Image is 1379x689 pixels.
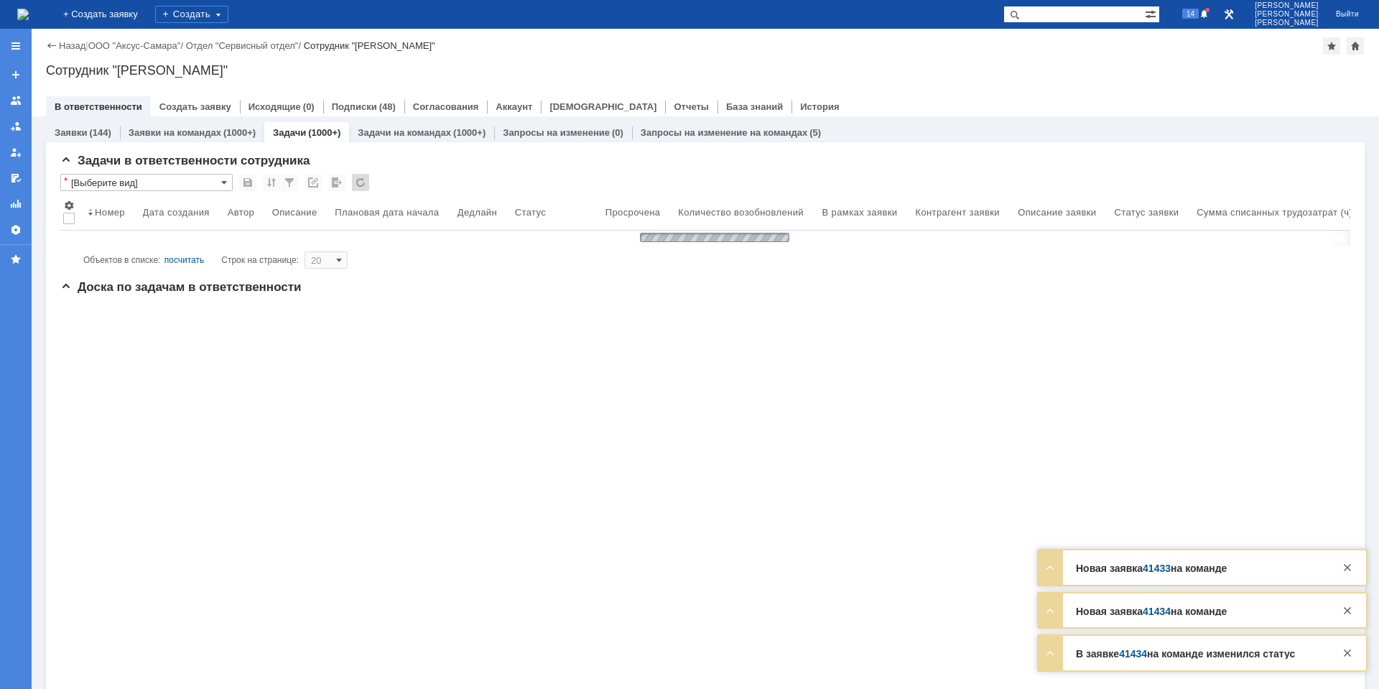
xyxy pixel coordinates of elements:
div: Развернуть [1041,559,1059,576]
span: Доска по задачам в ответственности [60,280,302,294]
a: История [800,101,839,112]
a: Заявки на командах [129,127,221,138]
strong: Новая заявка на команде [1076,606,1227,617]
strong: Новая заявка на команде [1076,563,1227,574]
div: Создать [155,6,228,23]
span: [PERSON_NAME] [1255,10,1319,19]
th: Сумма списанных трудозатрат (ч) [1194,197,1368,231]
div: Просрочена [605,207,661,218]
div: (48) [379,101,396,112]
th: Автор [225,197,269,231]
a: Заявки [55,127,87,138]
a: Подписки [332,101,377,112]
a: Перейти в интерфейс администратора [1220,6,1238,23]
span: [PERSON_NAME] [1255,1,1319,10]
th: Номер [85,197,140,231]
th: Дедлайн [455,197,512,231]
a: ООО "Аксус-Самара" [88,40,181,51]
th: Статус [512,197,603,231]
span: Расширенный поиск [1145,6,1159,20]
div: / [88,40,186,51]
span: Настройки [63,200,75,211]
a: Настройки [4,218,27,241]
div: Закрыть [1339,644,1356,662]
a: [DEMOGRAPHIC_DATA] [549,101,656,112]
div: Дедлайн [458,207,497,218]
a: 41433 [1143,563,1171,574]
a: 41434 [1143,606,1171,617]
a: 41434 [1119,648,1147,660]
div: Закрыть [1339,559,1356,576]
div: Контрагент заявки [915,207,1000,218]
div: Сохранить вид [239,174,256,191]
a: Запросы на изменение [503,127,610,138]
div: (1000+) [453,127,486,138]
div: Экспорт списка [328,174,345,191]
div: | [85,40,88,50]
div: Автор [228,207,255,218]
span: [PERSON_NAME] [1255,19,1319,27]
a: Отчеты [674,101,709,112]
div: (5) [809,127,821,138]
div: Сотрудник "[PERSON_NAME]" [304,40,435,51]
a: В ответственности [55,101,142,112]
div: Обновлять список [352,174,369,191]
img: logo [17,9,29,20]
a: Создать заявку [159,101,231,112]
th: Количество возобновлений [675,197,819,231]
a: Задачи на командах [358,127,451,138]
div: Развернуть [1041,644,1059,662]
a: Создать заявку [4,63,27,86]
div: Количество возобновлений [678,207,804,218]
a: Отдел "Сервисный отдел" [186,40,299,51]
a: Перейти на домашнюю страницу [17,9,29,20]
a: Назад [59,40,85,51]
div: Скопировать ссылку на список [305,174,322,191]
a: Мои согласования [4,167,27,190]
div: Номер [95,207,125,218]
strong: В заявке на команде изменился статус [1076,648,1295,660]
div: посчитать [164,251,205,269]
a: Заявки на командах [4,89,27,112]
div: Описание заявки [1018,207,1096,218]
i: Строк на странице: [83,251,299,269]
a: База знаний [726,101,783,112]
th: В рамках заявки [819,197,913,231]
div: Сотрудник "[PERSON_NAME]" [46,63,1365,78]
div: / [186,40,304,51]
a: Аккаунт [496,101,532,112]
a: Задачи [273,127,306,138]
div: Добавить в избранное [1323,37,1340,55]
span: 14 [1182,9,1199,19]
div: (0) [303,101,315,112]
div: (0) [612,127,623,138]
div: Плановая дата начала [335,207,439,218]
a: Исходящие [249,101,301,112]
span: Задачи в ответственности сотрудника [60,154,310,167]
div: Развернуть [1041,602,1059,619]
a: Согласования [413,101,479,112]
div: Сортировка... [263,174,280,191]
div: Дата создания [143,207,210,218]
th: Просрочена [603,197,676,231]
th: Контрагент заявки [912,197,1015,231]
div: Фильтрация... [281,174,298,191]
a: Запросы на изменение на командах [641,127,807,138]
th: Плановая дата начала [332,197,454,231]
div: Описание [272,207,317,218]
div: В рамках заявки [822,207,898,218]
div: Сделать домашней страницей [1347,37,1364,55]
th: Дата создания [140,197,225,231]
img: wJIQAAOwAAAAAAAAAAAA== [636,231,794,244]
div: Закрыть [1339,602,1356,619]
a: Мои заявки [4,141,27,164]
a: Заявки в моей ответственности [4,115,27,138]
span: Объектов в списке: [83,255,160,265]
div: Сумма списанных трудозатрат (ч) [1197,207,1352,218]
div: (144) [89,127,111,138]
div: Статус [515,207,547,218]
th: Статус заявки [1112,197,1194,231]
div: (1000+) [223,127,256,138]
div: Настройки списка отличаются от сохраненных в виде [64,176,68,185]
div: Статус заявки [1115,207,1179,218]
